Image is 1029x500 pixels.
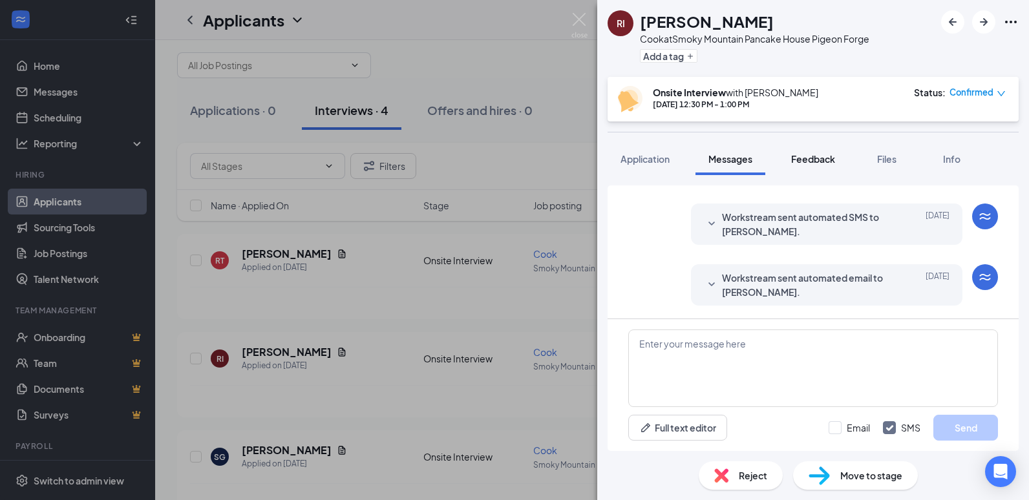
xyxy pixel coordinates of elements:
[686,52,694,60] svg: Plus
[933,415,998,441] button: Send
[945,14,960,30] svg: ArrowLeftNew
[621,153,670,165] span: Application
[704,277,719,293] svg: SmallChevronDown
[640,10,774,32] h1: [PERSON_NAME]
[977,209,993,224] svg: WorkstreamLogo
[653,99,818,110] div: [DATE] 12:30 PM - 1:00 PM
[739,468,767,483] span: Reject
[840,468,902,483] span: Move to stage
[926,210,949,238] span: [DATE]
[639,421,652,434] svg: Pen
[914,86,946,99] div: Status :
[1003,14,1019,30] svg: Ellipses
[704,216,719,232] svg: SmallChevronDown
[722,210,891,238] span: Workstream sent automated SMS to [PERSON_NAME].
[877,153,896,165] span: Files
[640,49,697,63] button: PlusAdd a tag
[976,14,992,30] svg: ArrowRight
[972,10,995,34] button: ArrowRight
[926,271,949,299] span: [DATE]
[941,10,964,34] button: ArrowLeftNew
[628,415,727,441] button: Full text editorPen
[791,153,835,165] span: Feedback
[653,86,818,99] div: with [PERSON_NAME]
[977,269,993,285] svg: WorkstreamLogo
[653,87,726,98] b: Onsite Interview
[943,153,960,165] span: Info
[949,86,993,99] span: Confirmed
[997,89,1006,98] span: down
[617,17,625,30] div: RI
[708,153,752,165] span: Messages
[722,271,891,299] span: Workstream sent automated email to [PERSON_NAME].
[640,32,869,45] div: Cook at Smoky Mountain Pancake House Pigeon Forge
[985,456,1016,487] div: Open Intercom Messenger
